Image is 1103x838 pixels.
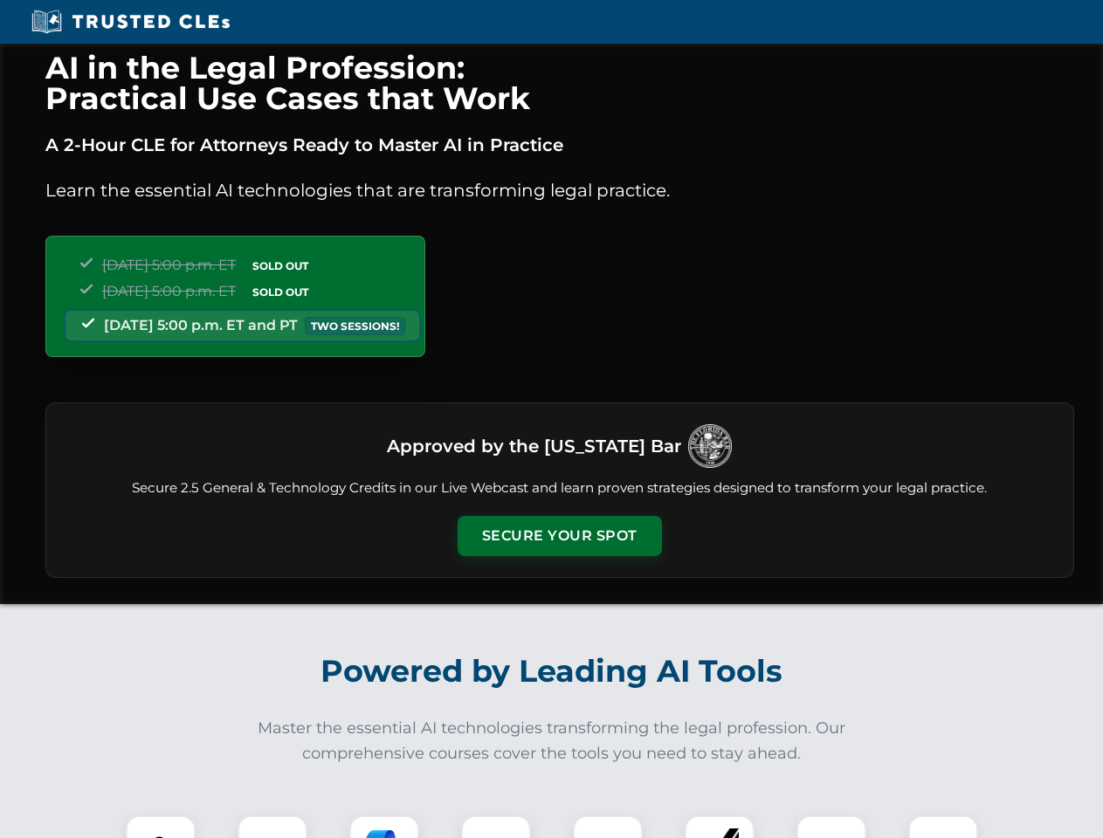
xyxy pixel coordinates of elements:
p: Master the essential AI technologies transforming the legal profession. Our comprehensive courses... [246,716,858,766]
button: Secure Your Spot [458,516,662,556]
p: Learn the essential AI technologies that are transforming legal practice. [45,176,1074,204]
span: SOLD OUT [246,257,314,275]
span: [DATE] 5:00 p.m. ET [102,257,236,273]
h1: AI in the Legal Profession: Practical Use Cases that Work [45,52,1074,113]
img: Logo [688,424,732,468]
span: SOLD OUT [246,283,314,301]
p: Secure 2.5 General & Technology Credits in our Live Webcast and learn proven strategies designed ... [67,478,1052,498]
span: [DATE] 5:00 p.m. ET [102,283,236,299]
p: A 2-Hour CLE for Attorneys Ready to Master AI in Practice [45,131,1074,159]
h3: Approved by the [US_STATE] Bar [387,430,681,462]
h2: Powered by Leading AI Tools [68,641,1036,702]
img: Trusted CLEs [26,9,235,35]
